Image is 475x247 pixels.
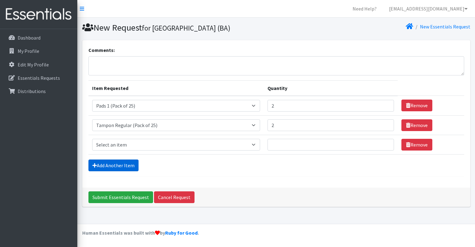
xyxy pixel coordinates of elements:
p: Essentials Requests [18,75,60,81]
input: Submit Essentials Request [88,191,153,203]
a: Dashboard [2,32,75,44]
a: Remove [401,139,432,151]
a: Remove [401,100,432,111]
th: Quantity [264,80,398,96]
a: New Essentials Request [420,23,470,30]
p: Edit My Profile [18,62,49,68]
a: Add Another Item [88,160,139,171]
a: Cancel Request [154,191,195,203]
a: Distributions [2,85,75,97]
p: Dashboard [18,35,41,41]
a: Essentials Requests [2,72,75,84]
a: Edit My Profile [2,58,75,71]
a: [EMAIL_ADDRESS][DOMAIN_NAME] [384,2,473,15]
h1: New Request [82,22,274,33]
th: Item Requested [88,80,264,96]
a: Remove [401,119,432,131]
p: Distributions [18,88,46,94]
strong: Human Essentials was built with by . [82,230,199,236]
a: Ruby for Good [165,230,198,236]
small: for [GEOGRAPHIC_DATA] (BA) [142,23,230,32]
a: My Profile [2,45,75,57]
label: Comments: [88,46,115,54]
img: HumanEssentials [2,4,75,25]
a: Need Help? [348,2,382,15]
p: My Profile [18,48,39,54]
